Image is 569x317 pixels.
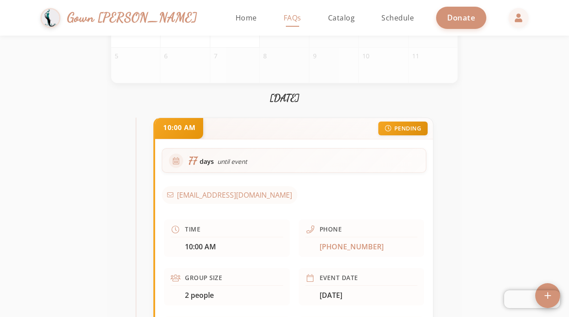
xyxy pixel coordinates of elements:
[328,13,355,23] span: Catalog
[185,273,222,282] div: Group size
[200,157,214,167] span: days
[320,242,384,252] a: [PHONE_NUMBER]
[217,157,247,166] span: until event
[214,51,256,61] div: 7
[436,7,486,28] a: Donate
[447,12,475,23] span: Donate
[313,51,355,61] div: 9
[412,51,454,61] div: 11
[378,122,428,135] div: PENDING
[40,6,206,30] a: Gown [PERSON_NAME]
[236,13,257,23] span: Home
[320,273,358,282] div: Event date
[263,51,305,61] div: 8
[284,13,301,23] span: FAQs
[320,290,342,300] span: [DATE]
[188,153,197,168] span: 77
[504,290,560,308] iframe: Chatra live chat
[164,51,206,61] div: 6
[381,13,414,23] span: Schedule
[40,8,60,28] img: Gown Gmach Logo
[185,242,216,252] span: 10:00 AM
[320,225,342,234] div: Phone
[362,51,404,61] div: 10
[136,92,433,104] h3: [DATE]
[162,186,297,204] a: [EMAIL_ADDRESS][DOMAIN_NAME]
[185,225,200,234] div: Time
[115,51,156,61] div: 5
[67,8,197,27] span: Gown [PERSON_NAME]
[155,118,203,139] div: 10:00 AM
[185,290,214,300] span: 2 people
